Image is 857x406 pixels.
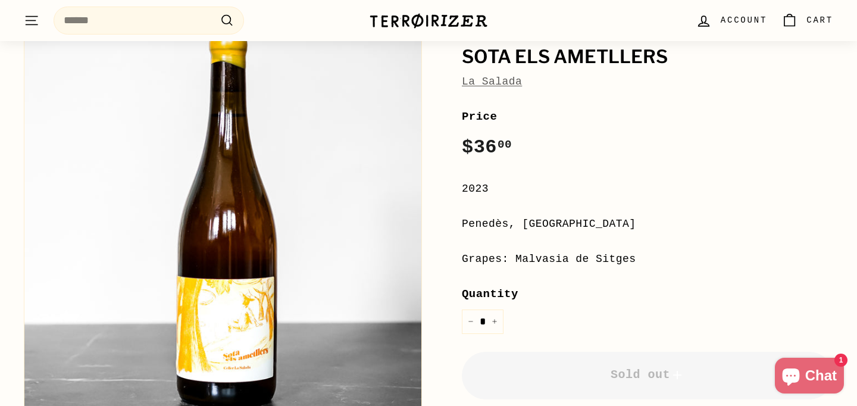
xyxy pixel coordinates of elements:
a: Account [689,3,774,38]
span: Cart [806,14,833,27]
sup: 00 [498,138,512,151]
span: $36 [462,136,512,158]
div: Grapes: Malvasia de Sitges [462,251,833,268]
label: Quantity [462,285,833,303]
div: 2023 [462,180,833,198]
button: Increase item quantity by one [486,310,503,334]
inbox-online-store-chat: Shopify online store chat [771,358,847,396]
h1: Sota Els Ametllers [462,47,833,67]
span: Sold out [611,368,684,382]
label: Price [462,108,833,126]
input: quantity [462,310,503,334]
a: Cart [774,3,840,38]
a: La Salada [462,76,522,88]
div: Penedès, [GEOGRAPHIC_DATA] [462,216,833,233]
button: Sold out [462,352,833,399]
span: Account [721,14,767,27]
button: Reduce item quantity by one [462,310,480,334]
